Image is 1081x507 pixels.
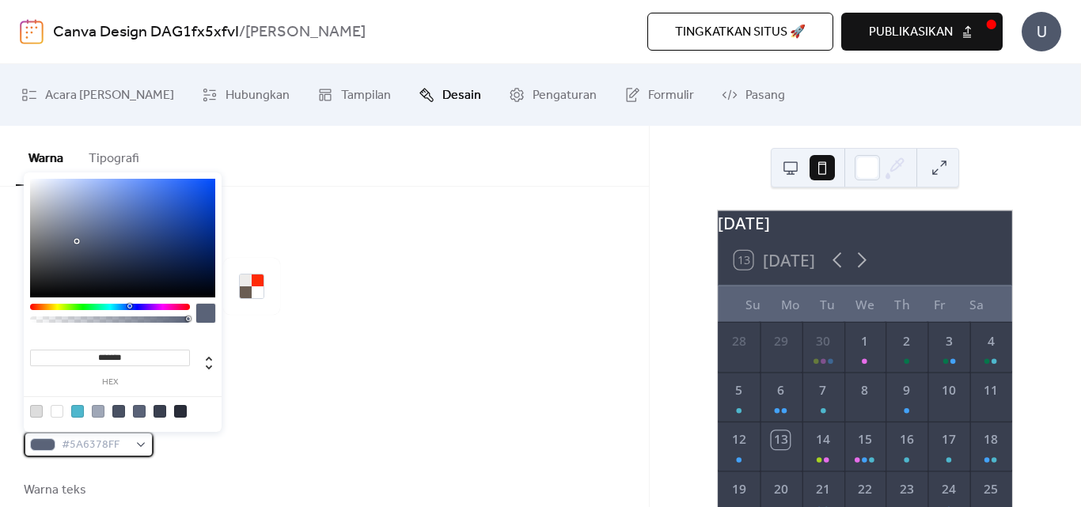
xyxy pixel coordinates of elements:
[71,405,84,418] div: rgb(78, 183, 205)
[869,23,953,42] span: publikasikan
[898,480,916,498] div: 23
[841,13,1003,51] button: publikasikan
[647,13,833,51] button: Tingkatkan situs 🚀
[20,19,44,44] img: logo
[898,431,916,449] div: 16
[648,83,694,108] span: Formulir
[174,405,187,418] div: rgb(41, 45, 57)
[718,210,1012,235] div: [DATE]
[847,286,884,323] div: We
[772,381,790,399] div: 6
[62,436,128,455] span: #5A6378FF
[856,431,874,449] div: 15
[154,405,166,418] div: rgb(57, 63, 79)
[1022,12,1061,51] div: U
[112,405,125,418] div: rgb(73, 81, 99)
[772,431,790,449] div: 13
[856,480,874,498] div: 22
[898,381,916,399] div: 9
[239,17,245,47] b: /
[226,83,290,108] span: Hubungkan
[982,431,1000,449] div: 18
[730,480,748,498] div: 19
[9,70,186,119] a: Acara [PERSON_NAME]
[921,286,958,323] div: Fr
[24,481,150,500] div: Warna teks
[772,332,790,350] div: 29
[940,381,958,399] div: 10
[898,332,916,350] div: 2
[30,405,43,418] div: rgb(221, 221, 221)
[982,332,1000,350] div: 4
[940,480,958,498] div: 24
[810,286,847,323] div: Tu
[190,70,302,119] a: Hubungkan
[710,70,797,119] a: Pasang
[341,83,391,108] span: Tampilan
[675,23,806,42] span: Tingkatkan situs 🚀
[856,332,874,350] div: 1
[497,70,609,119] a: Pengaturan
[51,405,63,418] div: rgb(255, 255, 255)
[76,126,152,184] button: Tipografi
[613,70,706,119] a: Formulir
[30,378,190,387] label: hex
[730,431,748,449] div: 12
[958,286,996,323] div: Sa
[884,286,921,323] div: Th
[982,480,1000,498] div: 25
[940,332,958,350] div: 3
[45,83,174,108] span: Acara [PERSON_NAME]
[814,431,832,449] div: 14
[745,83,785,108] span: Pasang
[940,431,958,449] div: 17
[814,332,832,350] div: 30
[734,286,772,323] div: Su
[53,17,239,47] a: Canva Design DAG1fx5xfvI
[92,405,104,418] div: rgb(159, 167, 183)
[305,70,403,119] a: Tampilan
[16,126,76,186] button: Warna
[856,381,874,399] div: 8
[533,83,597,108] span: Pengaturan
[245,17,366,47] b: [PERSON_NAME]
[730,381,748,399] div: 5
[407,70,493,119] a: Desain
[814,381,832,399] div: 7
[133,405,146,418] div: rgb(90, 99, 120)
[442,83,481,108] span: Desain
[772,286,809,323] div: Mo
[982,381,1000,399] div: 11
[814,480,832,498] div: 21
[730,332,748,350] div: 28
[772,480,790,498] div: 20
